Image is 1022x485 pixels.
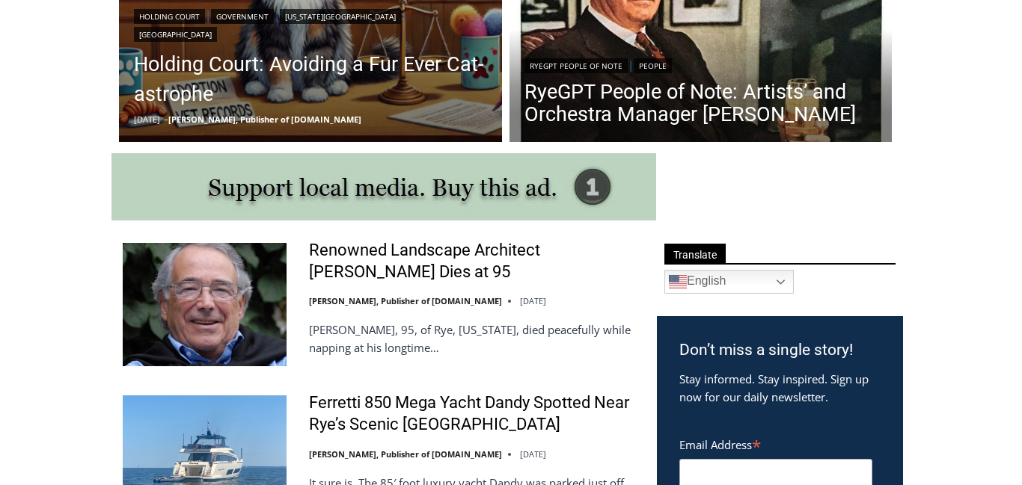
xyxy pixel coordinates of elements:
[211,9,274,24] a: Government
[669,273,687,291] img: en
[164,114,168,125] span: –
[309,240,637,282] a: Renowned Landscape Architect [PERSON_NAME] Dies at 95
[524,55,878,73] div: |
[134,9,205,24] a: Holding Court
[309,392,637,435] a: Ferretti 850 Mega Yacht Dandy Spotted Near Rye’s Scenic [GEOGRAPHIC_DATA]
[520,448,546,460] time: [DATE]
[634,58,672,73] a: People
[134,114,160,125] time: [DATE]
[134,49,487,109] a: Holding Court: Avoiding a Fur Ever Cat-astrophe
[280,9,401,24] a: [US_STATE][GEOGRAPHIC_DATA]
[524,58,628,73] a: RyeGPT People of Note
[309,295,502,306] a: [PERSON_NAME], Publisher of [DOMAIN_NAME]
[679,339,881,362] h3: Don’t miss a single story!
[111,153,656,220] img: support local media, buy this ad
[664,244,726,264] span: Translate
[134,27,217,42] a: [GEOGRAPHIC_DATA]
[123,243,287,365] img: Renowned Landscape Architect Peter Rolland Dies at 95
[664,270,794,294] a: English
[520,295,546,306] time: [DATE]
[524,81,878,126] a: RyeGPT People of Note: Artists’ and Orchestra Manager [PERSON_NAME]
[679,430,872,457] label: Email Address
[309,321,637,356] p: [PERSON_NAME], 95, of Rye, [US_STATE], died peacefully while napping at his longtime…
[679,370,881,406] p: Stay informed. Stay inspired. Sign up now for our daily newsletter.
[168,114,361,125] a: [PERSON_NAME], Publisher of [DOMAIN_NAME]
[134,6,487,42] div: | | |
[309,448,502,460] a: [PERSON_NAME], Publisher of [DOMAIN_NAME]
